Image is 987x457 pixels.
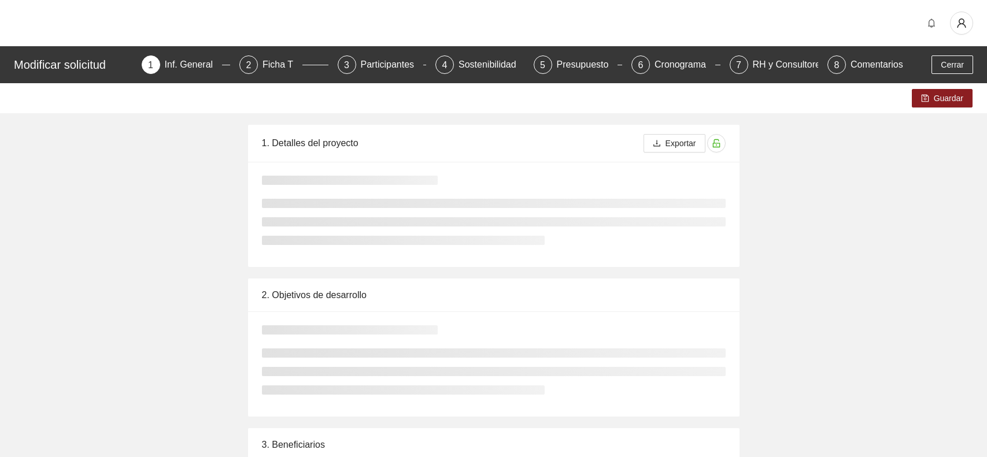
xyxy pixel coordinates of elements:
[638,60,644,70] span: 6
[827,55,903,74] div: 8Comentarios
[338,55,427,74] div: 3Participantes
[921,94,929,103] span: save
[442,60,448,70] span: 4
[148,60,153,70] span: 1
[666,137,696,150] span: Exportar
[931,55,973,74] button: Cerrar
[923,18,940,28] span: bell
[165,55,223,74] div: Inf. General
[459,55,526,74] div: Sostenibilidad
[246,60,252,70] span: 2
[631,55,720,74] div: 6Cronograma
[644,134,705,153] button: downloadExportar
[262,127,644,159] div: 1. Detalles del proyecto
[655,55,715,74] div: Cronograma
[708,139,725,148] span: unlock
[263,55,302,74] div: Ficha T
[941,58,964,71] span: Cerrar
[534,55,623,74] div: 5Presupuesto
[361,55,424,74] div: Participantes
[922,14,941,32] button: bell
[736,60,741,70] span: 7
[653,139,661,148] span: download
[540,60,545,70] span: 5
[851,55,903,74] div: Comentarios
[753,55,834,74] div: RH y Consultores
[344,60,349,70] span: 3
[142,55,231,74] div: 1Inf. General
[951,18,973,28] span: user
[239,55,328,74] div: 2Ficha T
[707,134,726,153] button: unlock
[950,12,973,35] button: user
[934,92,963,105] span: Guardar
[14,55,135,74] div: Modificar solicitud
[557,55,618,74] div: Presupuesto
[912,89,973,107] button: saveGuardar
[730,55,819,74] div: 7RH y Consultores
[834,60,840,70] span: 8
[262,278,726,311] div: 2. Objetivos de desarrollo
[435,55,524,74] div: 4Sostenibilidad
